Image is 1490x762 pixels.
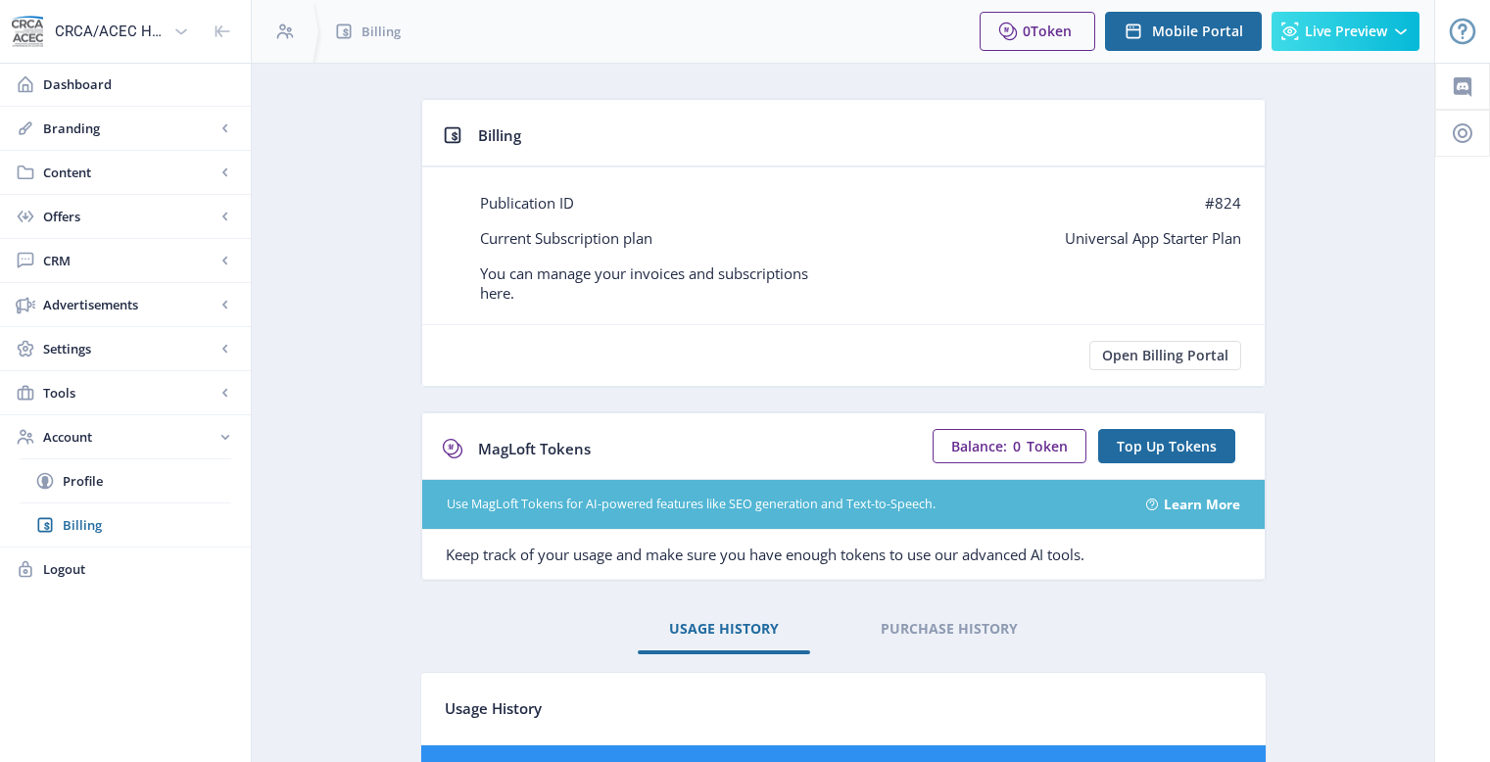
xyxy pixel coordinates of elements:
[1117,439,1217,454] span: Top Up Tokens
[669,621,779,637] span: USAGE HISTORY
[1164,495,1240,514] a: Learn More
[43,251,216,270] span: CRM
[447,496,1124,514] div: Use MagLoft Tokens for AI-powered features like SEO generation and Text-to-Speech.
[951,439,1007,454] span: Balance:
[478,433,591,464] div: MagLoft Tokens
[980,12,1095,51] button: 0Token
[478,119,521,151] h5: Billing
[43,295,216,314] span: Advertisements
[447,223,843,253] p: Current Subscription plan
[638,605,810,652] a: USAGE HISTORY
[63,515,231,535] span: Billing
[447,188,843,217] p: Publication ID
[43,74,235,94] span: Dashboard
[1305,24,1387,39] span: Live Preview
[361,22,401,41] span: Billing
[43,339,216,358] span: Settings
[1152,24,1243,39] span: Mobile Portal
[445,698,542,718] span: Usage History
[844,188,1241,217] p: #824
[844,223,1241,253] p: Universal App Starter Plan
[55,10,166,53] div: CRCA/ACEC Hub
[1098,429,1235,463] button: Top Up Tokens
[422,529,1265,580] div: Keep track of your usage and make sure you have enough tokens to use our advanced AI tools.
[12,16,43,47] img: 041a0d5d-b736-421c-87cf-07dc66b76a70.png
[447,259,844,308] p: You can manage your invoices and subscriptions here.
[43,119,216,138] span: Branding
[43,559,235,579] span: Logout
[849,605,1049,652] a: PURCHASE HISTORY
[43,163,216,182] span: Content
[1031,22,1072,40] span: Token
[63,471,231,491] span: Profile
[43,383,216,403] span: Tools
[1027,437,1068,455] span: Token
[1089,341,1241,370] button: Open Billing Portal
[20,459,231,502] a: Profile
[43,427,216,447] span: Account
[881,621,1018,637] span: PURCHASE HISTORY
[933,429,1086,463] button: Balance:0Token
[1272,12,1419,51] button: Live Preview
[20,503,231,547] a: Billing
[43,207,216,226] span: Offers
[1105,12,1262,51] button: Mobile Portal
